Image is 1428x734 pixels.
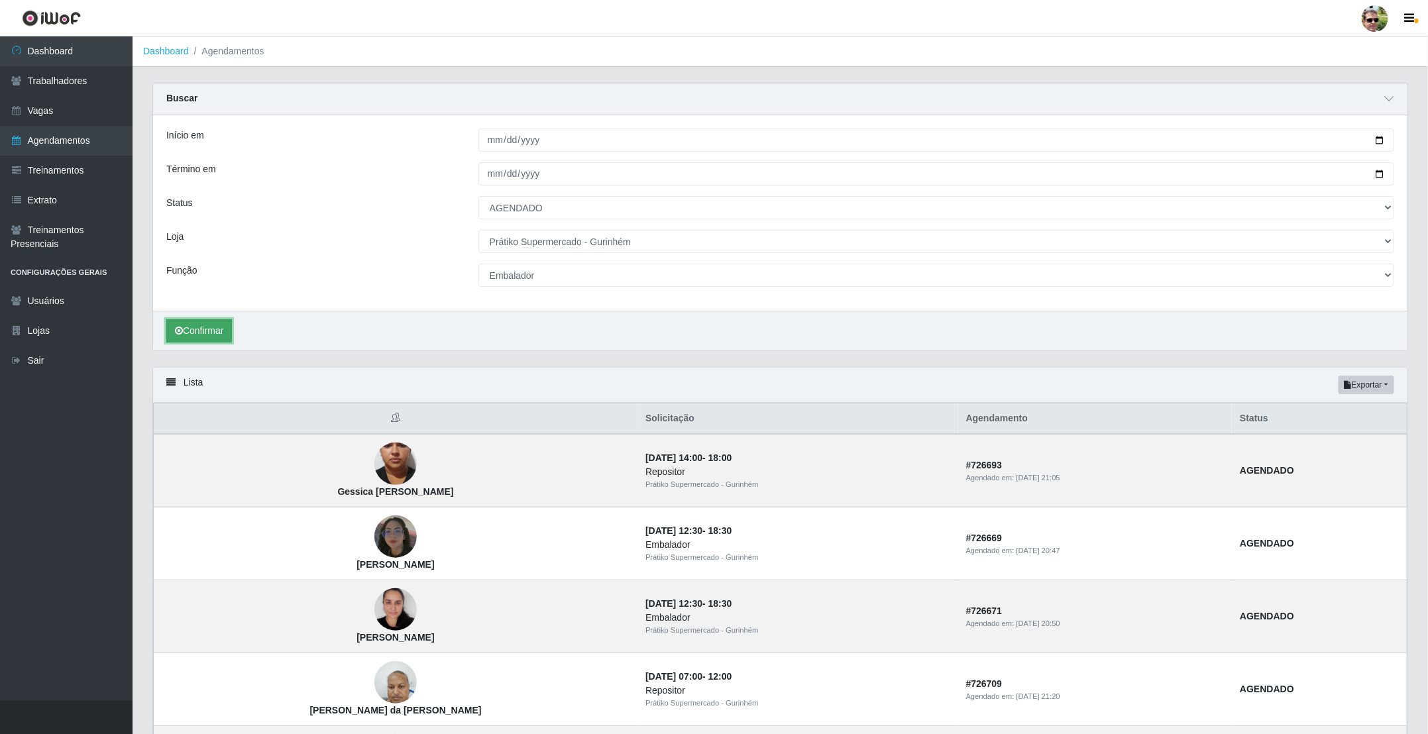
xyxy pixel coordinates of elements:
[1240,684,1294,694] strong: AGENDADO
[645,598,702,609] time: [DATE] 12:30
[645,525,702,536] time: [DATE] 12:30
[1232,403,1407,435] th: Status
[1016,474,1060,482] time: [DATE] 21:05
[966,678,1003,689] strong: # 726709
[966,533,1003,543] strong: # 726669
[166,264,197,278] label: Função
[966,691,1225,702] div: Agendado em:
[645,465,950,479] div: Repositor
[1240,538,1294,549] strong: AGENDADO
[1339,376,1394,394] button: Exportar
[1016,547,1060,554] time: [DATE] 20:47
[966,472,1225,484] div: Agendado em:
[1016,692,1060,700] time: [DATE] 21:20
[645,452,732,463] strong: -
[374,499,417,574] img: Edivânia Pereira da Costa
[1240,465,1294,476] strong: AGENDADO
[645,452,702,463] time: [DATE] 14:00
[310,705,482,715] strong: [PERSON_NAME] da [PERSON_NAME]
[357,559,434,570] strong: [PERSON_NAME]
[478,162,1394,185] input: 00/00/0000
[374,655,417,711] img: Marcicleia Alves da Costa Trajano
[1016,619,1060,627] time: [DATE] 20:50
[966,618,1225,629] div: Agendado em:
[645,625,950,636] div: Prátiko Supermercado - Gurinhém
[966,460,1003,470] strong: # 726693
[166,230,184,244] label: Loja
[645,671,702,682] time: [DATE] 07:00
[189,44,264,58] li: Agendamentos
[958,403,1233,435] th: Agendamento
[1240,611,1294,621] strong: AGENDADO
[645,684,950,698] div: Repositor
[374,417,417,511] img: Gessica lino da costa
[153,368,1407,403] div: Lista
[966,605,1003,616] strong: # 726671
[708,525,732,536] time: 18:30
[708,671,732,682] time: 12:00
[338,486,454,497] strong: Gessica [PERSON_NAME]
[166,129,204,142] label: Início em
[357,632,434,643] strong: [PERSON_NAME]
[645,611,950,625] div: Embalador
[645,671,732,682] strong: -
[966,545,1225,556] div: Agendado em:
[708,452,732,463] time: 18:00
[645,598,732,609] strong: -
[478,129,1394,152] input: 00/00/0000
[143,46,189,56] a: Dashboard
[637,403,958,435] th: Solicitação
[166,162,216,176] label: Término em
[708,598,732,609] time: 18:30
[645,552,950,563] div: Prátiko Supermercado - Gurinhém
[374,582,417,638] img: Rosimare da Silva Lino
[645,538,950,552] div: Embalador
[645,698,950,709] div: Prátiko Supermercado - Gurinhém
[645,479,950,490] div: Prátiko Supermercado - Gurinhém
[133,36,1428,67] nav: breadcrumb
[166,319,232,342] button: Confirmar
[22,10,81,26] img: CoreUI Logo
[166,93,197,103] strong: Buscar
[166,196,193,210] label: Status
[645,525,732,536] strong: -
